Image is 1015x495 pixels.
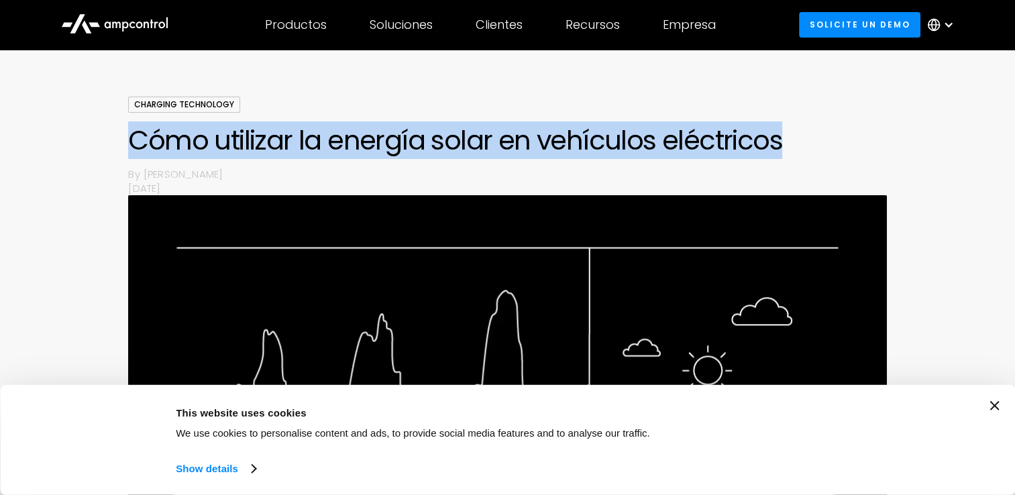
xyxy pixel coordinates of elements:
div: Charging Technology [128,97,240,113]
div: Clientes [476,17,523,32]
p: By [128,167,143,181]
div: Empresa [663,17,716,32]
div: Recursos [566,17,620,32]
a: Solicite un demo [799,12,920,37]
h1: Cómo utilizar la energía solar en vehículos eléctricos [128,124,886,156]
div: Soluciones [370,17,433,32]
button: Close banner [990,401,999,410]
div: Productos [265,17,327,32]
div: This website uses cookies [176,404,743,421]
button: Okay [773,401,965,440]
p: [PERSON_NAME] [144,167,887,181]
span: We use cookies to personalise content and ads, to provide social media features and to analyse ou... [176,427,650,439]
p: [DATE] [128,181,886,195]
a: Show details [176,459,255,479]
